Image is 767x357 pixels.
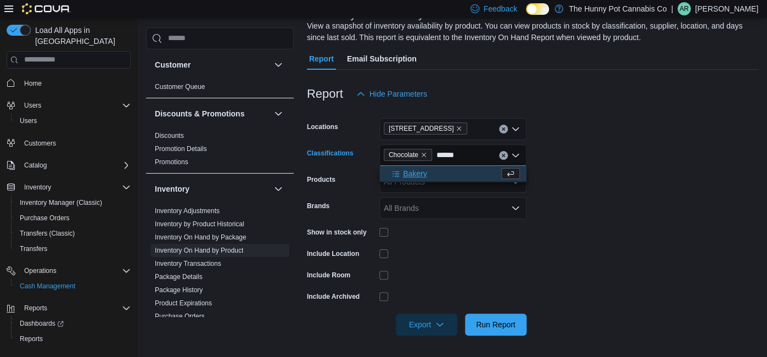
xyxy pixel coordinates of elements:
label: Include Location [307,249,359,258]
span: Bakery [403,168,427,179]
a: Package Details [155,273,203,281]
span: Chocolate [389,149,418,160]
button: Inventory [2,180,135,195]
button: Home [2,75,135,91]
span: Inventory On Hand by Product [155,246,243,255]
p: [PERSON_NAME] [695,2,758,15]
input: Dark Mode [526,3,549,15]
a: Inventory by Product Historical [155,220,244,228]
a: Promotions [155,158,188,166]
img: Cova [22,3,71,14]
button: Reports [2,300,135,316]
span: Inventory Manager (Classic) [20,198,102,207]
span: Purchase Orders [15,211,131,225]
span: Catalog [20,159,131,172]
span: Users [20,116,37,125]
span: Users [20,99,131,112]
button: Inventory [155,183,270,194]
button: Remove 2591 Yonge St from selection in this group [456,125,462,132]
span: Discounts [155,131,184,140]
label: Locations [307,122,338,131]
label: Include Room [307,271,350,280]
h3: Report [307,87,343,101]
button: Customer [272,58,285,71]
span: Promotion Details [155,144,207,153]
span: Cash Management [15,280,131,293]
button: Bakery [379,166,527,182]
a: Home [20,77,46,90]
button: Export [396,314,457,336]
label: Show in stock only [307,228,367,237]
span: Home [24,79,42,88]
button: Transfers (Classic) [11,226,135,241]
span: Feedback [484,3,517,14]
p: | [671,2,673,15]
button: Open list of options [511,204,520,213]
span: Transfers [20,244,47,253]
button: Operations [20,264,61,277]
button: Cash Management [11,278,135,294]
p: The Hunny Pot Cannabis Co [569,2,667,15]
div: Inventory [146,204,294,354]
span: Chocolate [384,149,432,161]
span: Customers [24,139,56,148]
button: Catalog [20,159,51,172]
a: Users [15,114,41,127]
a: Inventory Transactions [155,260,221,267]
button: Customer [155,59,270,70]
span: Purchase Orders [20,214,70,222]
button: Close list of options [511,151,520,160]
a: Inventory On Hand by Package [155,233,247,241]
span: Dashboards [15,317,131,330]
a: Cash Management [15,280,80,293]
span: Load All Apps in [GEOGRAPHIC_DATA] [31,25,131,47]
a: Customers [20,137,60,150]
button: Customers [2,135,135,151]
span: Inventory Adjustments [155,207,220,215]
span: Reports [20,302,131,315]
button: Discounts & Promotions [272,107,285,120]
button: Discounts & Promotions [155,108,270,119]
button: Open list of options [511,125,520,133]
a: Customer Queue [155,83,205,91]
label: Include Archived [307,292,360,301]
span: Reports [20,334,43,343]
button: Users [2,98,135,113]
a: Package History [155,286,203,294]
div: Discounts & Promotions [146,129,294,173]
a: Inventory Manager (Classic) [15,196,107,209]
span: Cash Management [20,282,75,291]
span: Transfers [15,242,131,255]
span: Home [20,76,131,90]
button: Reports [20,302,52,315]
button: Purchase Orders [11,210,135,226]
button: Reports [11,331,135,347]
a: Purchase Orders [15,211,74,225]
span: Users [24,101,41,110]
button: Run Report [465,314,527,336]
button: Users [20,99,46,112]
span: Inventory Transactions [155,259,221,268]
div: Customer [146,80,294,98]
div: Alex Rolph [678,2,691,15]
span: AR [680,2,689,15]
a: Product Expirations [155,299,212,307]
a: Purchase Orders [155,313,205,320]
button: Transfers [11,241,135,256]
button: Remove Chocolate from selection in this group [421,152,427,158]
span: Reports [24,304,47,313]
button: Clear input [499,125,508,133]
div: Choose from the following options [379,166,527,182]
h3: Discounts & Promotions [155,108,244,119]
span: Inventory [20,181,131,194]
span: Reports [15,332,131,345]
span: Export [402,314,451,336]
a: Dashboards [15,317,68,330]
span: Product Expirations [155,299,212,308]
span: Catalog [24,161,47,170]
span: Inventory Manager (Classic) [15,196,131,209]
span: Purchase Orders [155,312,205,321]
a: Transfers [15,242,52,255]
